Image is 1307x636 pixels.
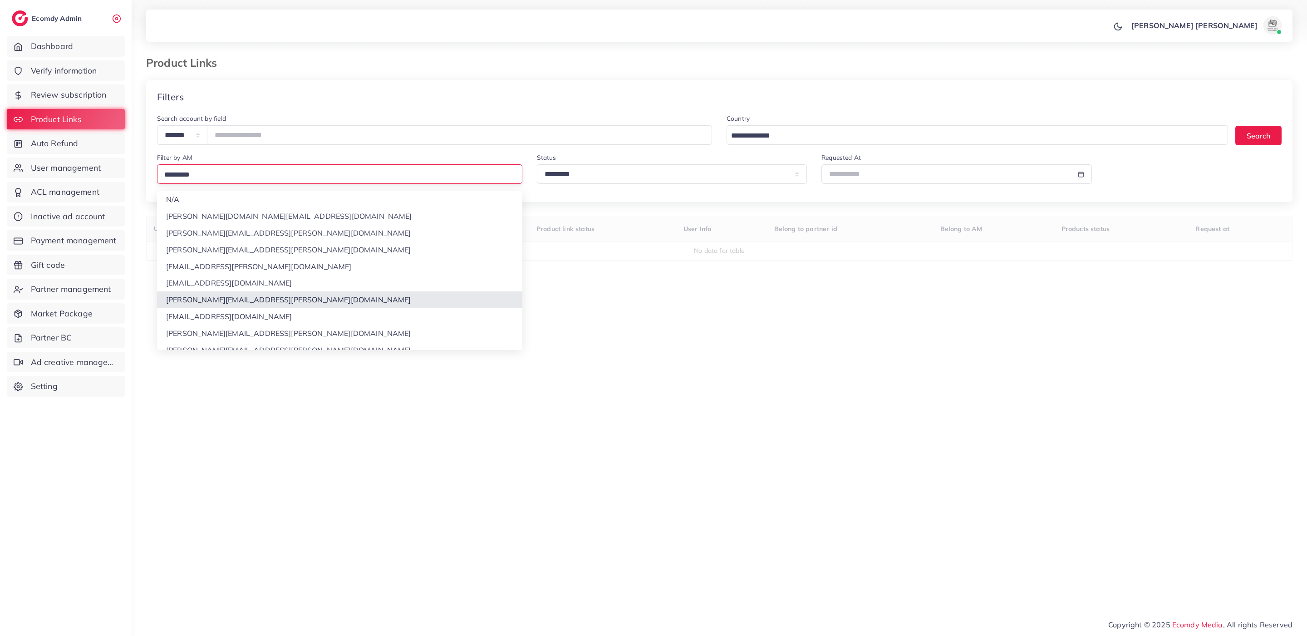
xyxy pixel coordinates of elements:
span: Auto Refund [31,138,79,149]
img: avatar [1263,16,1282,35]
a: Product Links [7,109,125,130]
span: Dashboard [31,40,73,52]
span: Ad creative management [31,356,118,368]
a: Gift code [7,255,125,276]
a: logoEcomdy Admin [12,10,84,26]
p: [PERSON_NAME] [PERSON_NAME] [1131,20,1258,31]
a: User management [7,158,125,178]
div: Search for option [727,125,1228,145]
a: Verify information [7,60,125,81]
span: User management [31,162,101,174]
li: [PERSON_NAME][EMAIL_ADDRESS][PERSON_NAME][DOMAIN_NAME] [157,291,522,308]
h2: Ecomdy Admin [32,14,84,23]
li: [PERSON_NAME][EMAIL_ADDRESS][PERSON_NAME][DOMAIN_NAME] [157,342,522,359]
span: Market Package [31,308,93,320]
a: Partner BC [7,327,125,348]
a: Payment management [7,230,125,251]
input: Search for option [161,168,517,182]
span: Gift code [31,259,65,271]
img: logo [12,10,28,26]
li: [PERSON_NAME][DOMAIN_NAME][EMAIL_ADDRESS][DOMAIN_NAME] [157,208,522,225]
li: [PERSON_NAME][EMAIL_ADDRESS][PERSON_NAME][DOMAIN_NAME] [157,242,522,258]
div: Search for option [157,164,522,184]
li: [EMAIL_ADDRESS][DOMAIN_NAME] [157,275,522,291]
a: ACL management [7,182,125,202]
span: Payment management [31,235,117,247]
a: Setting [7,376,125,397]
input: Search for option [728,129,1216,143]
a: Partner management [7,279,125,300]
span: Partner management [31,283,111,295]
a: Market Package [7,303,125,324]
li: [PERSON_NAME][EMAIL_ADDRESS][PERSON_NAME][DOMAIN_NAME] [157,225,522,242]
li: [EMAIL_ADDRESS][PERSON_NAME][DOMAIN_NAME] [157,258,522,275]
a: Review subscription [7,84,125,105]
span: Inactive ad account [31,211,105,222]
span: Review subscription [31,89,107,101]
span: Partner BC [31,332,72,344]
a: Dashboard [7,36,125,57]
a: Ad creative management [7,352,125,373]
span: ACL management [31,186,99,198]
a: Inactive ad account [7,206,125,227]
li: [PERSON_NAME][EMAIL_ADDRESS][PERSON_NAME][DOMAIN_NAME] [157,325,522,342]
a: Auto Refund [7,133,125,154]
span: Product Links [31,113,82,125]
li: N/A [157,191,522,208]
span: Verify information [31,65,97,77]
a: [PERSON_NAME] [PERSON_NAME]avatar [1126,16,1285,35]
span: Setting [31,380,58,392]
li: [EMAIL_ADDRESS][DOMAIN_NAME] [157,308,522,325]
